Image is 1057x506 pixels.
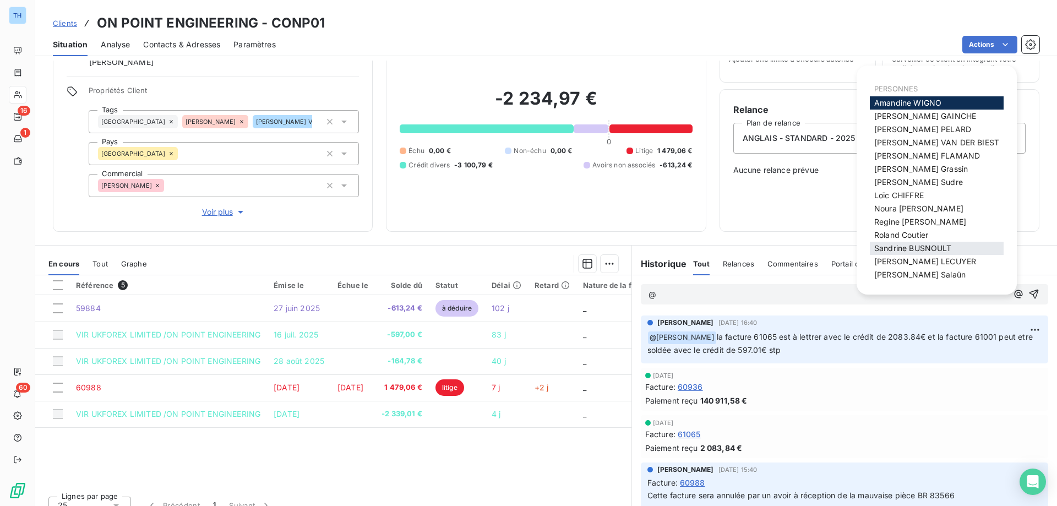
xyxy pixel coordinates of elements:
[101,150,166,157] span: [GEOGRAPHIC_DATA]
[256,118,322,125] span: [PERSON_NAME] VDB
[635,146,653,156] span: Litige
[647,332,1035,355] span: la facture 61065 est à lettrer avec le crédit de 2083.84€ et la facture 61001 peut etre soldée av...
[874,177,963,187] span: [PERSON_NAME] Sudre
[645,442,698,454] span: Paiement reçu
[435,281,478,290] div: Statut
[583,303,586,313] span: _
[583,383,586,392] span: _
[382,303,422,314] span: -613,24 €
[583,330,586,339] span: _
[962,36,1017,53] button: Actions
[874,230,928,240] span: Roland Coutier
[874,151,980,160] span: [PERSON_NAME] FLAMAND
[492,330,506,339] span: 83 j
[874,138,999,147] span: [PERSON_NAME] VAN DER BIEST
[121,259,147,268] span: Graphe
[178,149,187,159] input: Ajouter une valeur
[693,259,710,268] span: Tout
[723,259,754,268] span: Relances
[767,259,818,268] span: Commentaires
[186,118,236,125] span: [PERSON_NAME]
[657,318,714,328] span: [PERSON_NAME]
[733,165,1026,176] span: Aucune relance prévue
[874,270,966,279] span: [PERSON_NAME] Salaün
[53,39,88,50] span: Situation
[164,181,173,191] input: Ajouter une valeur
[89,206,359,218] button: Voir plus
[76,409,260,418] span: VIR UKFOREX LIMITED /ON POINT ENGINEERING
[9,7,26,24] div: TH
[400,88,692,121] h2: -2 234,97 €
[657,465,714,475] span: [PERSON_NAME]
[20,128,30,138] span: 1
[382,382,422,393] span: 1 479,06 €
[680,477,705,488] span: 60988
[649,290,656,299] span: @
[514,146,546,156] span: Non-échu
[892,55,1030,72] span: Surveiller ce client en intégrant votre outil de gestion des risques client.
[607,137,611,146] span: 0
[583,281,655,290] div: Nature de la facture
[874,111,976,121] span: [PERSON_NAME] GAINCHE
[492,281,521,290] div: Délai
[678,428,701,440] span: 61065
[678,381,703,393] span: 60936
[743,133,856,144] span: ANGLAIS - STANDARD - 2025
[101,182,152,189] span: [PERSON_NAME]
[89,86,359,101] span: Propriétés Client
[48,259,79,268] span: En cours
[143,39,220,50] span: Contacts & Adresses
[382,329,422,340] span: -597,00 €
[97,13,325,33] h3: ON POINT ENGINEERING - CONP01
[700,395,748,406] span: 140 911,58 €
[382,281,422,290] div: Solde dû
[435,300,478,317] span: à déduire
[16,383,30,393] span: 60
[647,477,678,488] span: Facture :
[118,280,128,290] span: 5
[660,160,692,170] span: -613,24 €
[382,356,422,367] span: -164,78 €
[408,146,424,156] span: Échu
[1020,469,1046,495] div: Open Intercom Messenger
[9,482,26,499] img: Logo LeanPay
[874,124,971,134] span: [PERSON_NAME] PELARD
[592,160,655,170] span: Avoirs non associés
[274,409,299,418] span: [DATE]
[733,103,1026,116] h6: Relance
[274,330,318,339] span: 16 juil. 2025
[76,303,101,313] span: 59884
[831,259,874,268] span: Portail client
[53,18,77,29] a: Clients
[874,164,968,173] span: [PERSON_NAME] Grassin
[653,372,674,379] span: [DATE]
[647,491,955,500] span: Cette facture sera annulée par un avoir à réception de la mauvaise pièce BR 83566
[535,281,570,290] div: Retard
[583,356,586,366] span: _
[653,420,674,426] span: [DATE]
[551,146,573,156] span: 0,00 €
[53,19,77,28] span: Clients
[657,146,693,156] span: 1 479,06 €
[645,428,675,440] span: Facture :
[337,281,368,290] div: Échue le
[874,243,952,253] span: Sandrine BUSNOULT
[718,466,758,473] span: [DATE] 15:40
[408,160,450,170] span: Crédit divers
[492,356,506,366] span: 40 j
[583,409,586,418] span: _
[874,257,976,266] span: [PERSON_NAME] LECUYER
[874,217,966,226] span: Regine [PERSON_NAME]
[274,383,299,392] span: [DATE]
[89,57,154,68] span: [PERSON_NAME]
[101,118,166,125] span: [GEOGRAPHIC_DATA]
[454,160,493,170] span: -3 100,79 €
[874,84,918,93] span: PERSONNES
[382,409,422,420] span: -2 339,01 €
[648,331,716,344] span: @ [PERSON_NAME]
[645,381,675,393] span: Facture :
[435,379,464,396] span: litige
[874,191,924,200] span: Loïc CHIFFRE
[700,442,743,454] span: 2 083,84 €
[718,319,758,326] span: [DATE] 16:40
